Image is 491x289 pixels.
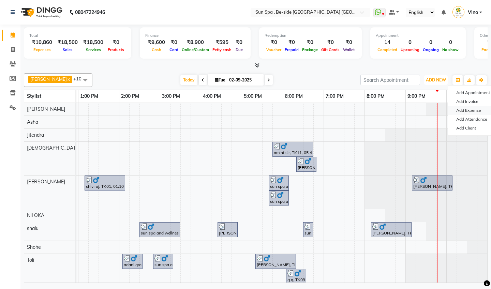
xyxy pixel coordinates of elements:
a: 4:00 PM [201,91,223,101]
div: ₹0 [106,39,126,46]
div: ₹0 [319,39,341,46]
div: ₹18,500 [55,39,80,46]
div: sun spa and wellness, TK03, 02:50 PM-03:20 PM, Body Wraps [154,255,173,268]
div: adani group, TK02, 02:05 PM-02:35 PM, Body Wraps [123,255,142,268]
span: Package [300,47,319,52]
span: Due [234,47,244,52]
div: ₹0 [283,39,300,46]
div: ₹10,860 [29,39,55,46]
div: [PERSON_NAME], TK12, 09:10 PM-10:10 PM, Swedish Massage [413,177,452,189]
div: sun spa and wellness, TK07, 05:40 PM-06:10 PM, Body Wraps [269,192,288,204]
a: 2:00 PM [119,91,141,101]
span: Shohe [27,244,41,250]
span: Prepaid [283,47,300,52]
span: Services [84,47,103,52]
div: ₹18,500 [80,39,106,46]
span: Upcoming [399,47,421,52]
span: Gift Cards [319,47,341,52]
a: 6:00 PM [283,91,304,101]
div: ₹0 [265,39,283,46]
div: Total [29,33,126,39]
div: sun spa and wellness, TK04, 02:30 PM-03:30 PM, Swedish Massage [140,223,179,236]
span: Today [180,75,197,85]
img: logo [17,3,64,22]
div: ₹0 [300,39,319,46]
a: 3:00 PM [160,91,182,101]
div: 0 [441,39,460,46]
span: NILOKA [27,212,44,218]
a: x [67,76,70,82]
div: ₹0 [168,39,180,46]
div: ₹0 [233,39,245,46]
div: ₹9,600 [145,39,168,46]
span: Voucher [265,47,283,52]
span: Card [168,47,180,52]
input: Search Appointment [360,75,420,85]
span: shalu [27,225,39,231]
span: Toli [27,257,34,263]
a: 10:00 PM [447,91,471,101]
button: ADD NEW [424,75,448,85]
span: Sales [61,47,74,52]
span: Stylist [27,93,41,99]
span: Online/Custom [180,47,211,52]
div: [PERSON_NAME], TK08, 06:20 PM-06:50 PM, Hair Cut [297,158,316,171]
span: Wallet [341,47,356,52]
a: 8:00 PM [365,91,386,101]
span: Cash [150,47,163,52]
div: shiv raj, TK01, 01:10 PM-02:10 PM, Deep Tissue Massage [85,177,124,189]
div: Appointment [376,33,460,39]
a: 7:00 PM [324,91,345,101]
span: ADD NEW [426,77,446,82]
div: ₹0 [341,39,356,46]
span: [PERSON_NAME] [27,179,65,185]
span: [PERSON_NAME] [30,76,67,82]
input: 2025-09-02 [227,75,261,85]
div: [PERSON_NAME], TK12, 08:10 PM-09:10 PM, Swedish Massage [372,223,411,236]
span: [DEMOGRAPHIC_DATA] [27,145,80,151]
div: Finance [145,33,245,39]
div: amint sir, TK11, 05:45 PM-06:45 PM, Hair Cut,Shaving [273,143,312,156]
span: Ongoing [421,47,441,52]
span: Completed [376,47,399,52]
div: ₹8,900 [180,39,211,46]
span: Jitendra [27,132,44,138]
span: Vino [468,9,478,16]
div: Redemption [265,33,356,39]
div: sun spa and wellness, TK10, 06:30 PM-06:45 PM, Beauty Packaged [304,223,312,236]
span: Asha [27,119,38,125]
span: Petty cash [211,47,233,52]
span: [PERSON_NAME] [27,106,65,112]
span: +10 [73,76,87,81]
div: ₹595 [211,39,233,46]
img: Vino [452,6,464,18]
div: sun spa and wellness, TK06, 05:40 PM-06:10 PM, Body Wraps [269,177,288,189]
div: [PERSON_NAME] Spa, TK05, 04:25 PM-04:55 PM, Body Wraps [218,223,237,236]
span: No show [441,47,460,52]
b: 08047224946 [75,3,105,22]
div: 0 [421,39,441,46]
span: Expenses [32,47,53,52]
span: Products [106,47,126,52]
div: 14 [376,39,399,46]
a: 1:00 PM [78,91,100,101]
a: 9:00 PM [406,91,427,101]
a: 5:00 PM [242,91,264,101]
div: [PERSON_NAME], TK08, 05:20 PM-06:20 PM, Deep Tissue Massage [256,255,295,268]
span: Tue [213,77,227,82]
div: 0 [399,39,421,46]
div: g q, TK09, 06:05 PM-06:35 PM, Body Wraps [287,270,306,283]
